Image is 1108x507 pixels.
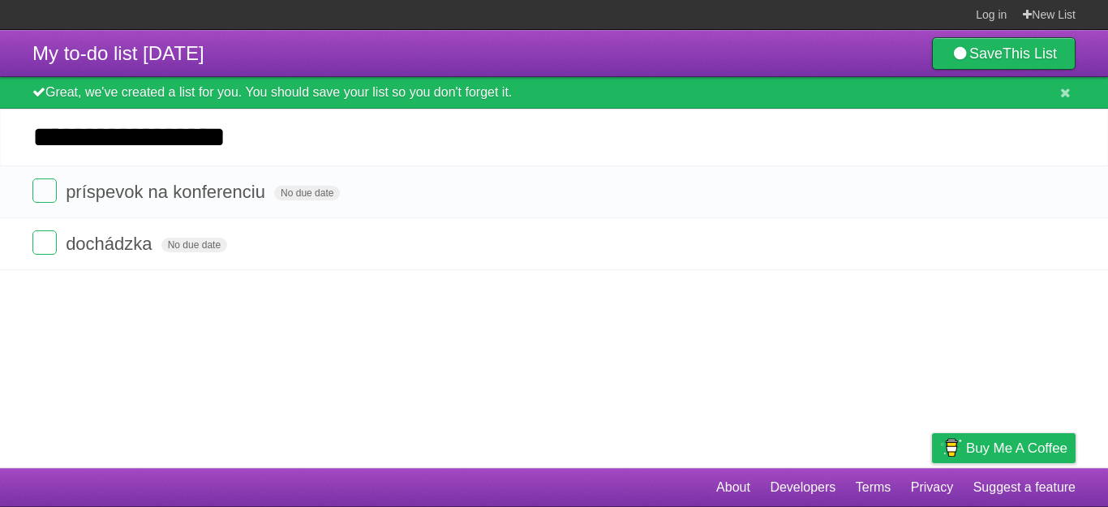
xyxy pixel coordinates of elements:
[66,182,269,202] span: príspevok na konferenciu
[32,42,204,64] span: My to-do list [DATE]
[770,472,835,503] a: Developers
[973,472,1076,503] a: Suggest a feature
[932,433,1076,463] a: Buy me a coffee
[161,238,227,252] span: No due date
[32,230,57,255] label: Done
[1003,45,1057,62] b: This List
[66,234,156,254] span: dochádzka
[932,37,1076,70] a: SaveThis List
[274,186,340,200] span: No due date
[966,434,1067,462] span: Buy me a coffee
[856,472,891,503] a: Terms
[911,472,953,503] a: Privacy
[32,178,57,203] label: Done
[716,472,750,503] a: About
[940,434,962,462] img: Buy me a coffee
